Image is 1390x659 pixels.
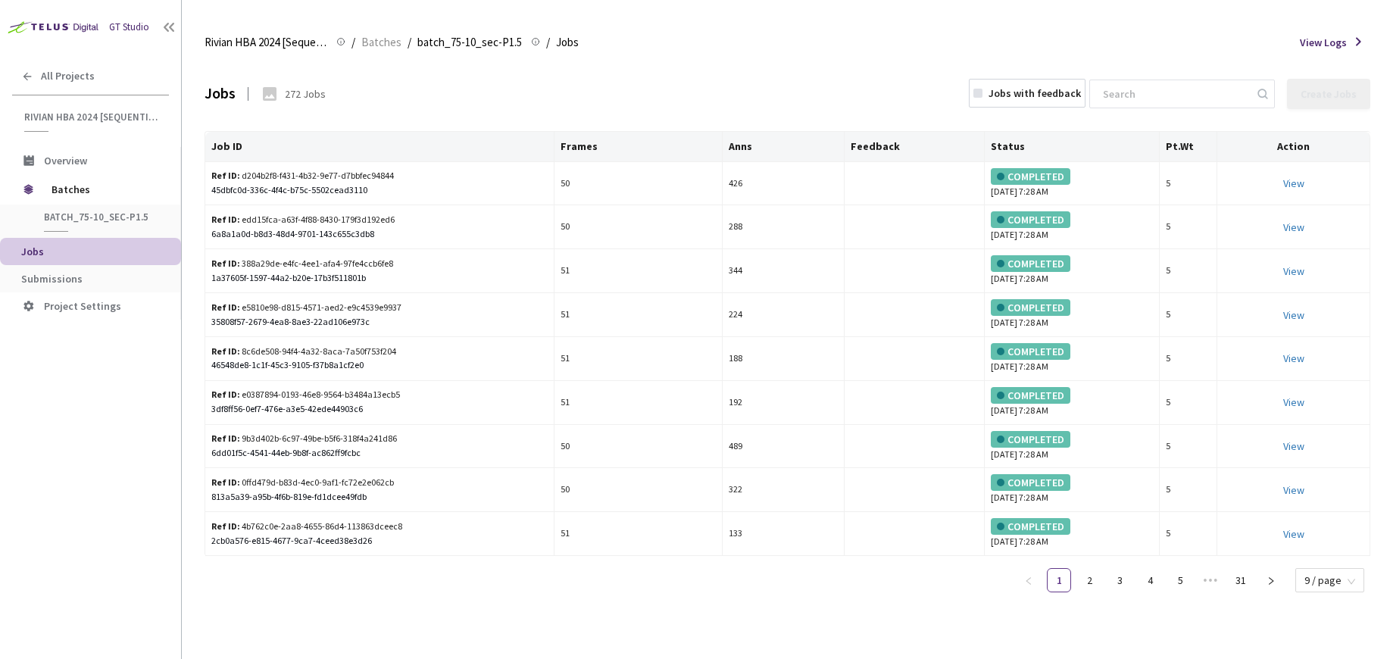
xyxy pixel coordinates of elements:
[1108,569,1131,592] a: 3
[1301,88,1357,100] div: Create Jobs
[845,132,985,162] th: Feedback
[985,132,1160,162] th: Status
[205,33,327,52] span: Rivian HBA 2024 [Sequential]
[554,293,723,337] td: 51
[991,518,1153,549] div: [DATE] 7:28 AM
[24,111,160,123] span: Rivian HBA 2024 [Sequential]
[1168,568,1192,592] li: 5
[211,271,548,286] div: 1a37605f-1597-44a2-b20e-17b3f511801b
[991,387,1153,418] div: [DATE] 7:28 AM
[1304,569,1355,592] span: 9 / page
[1267,576,1276,586] span: right
[1300,35,1347,50] span: View Logs
[408,33,411,52] li: /
[991,211,1070,228] div: COMPLETED
[211,389,240,400] b: Ref ID:
[211,301,405,315] div: e5810e98-d815-4571-aed2-e9c4539e9937
[723,425,845,469] td: 489
[1283,264,1304,278] a: View
[991,431,1153,462] div: [DATE] 7:28 AM
[723,512,845,556] td: 133
[211,433,240,444] b: Ref ID:
[723,468,845,512] td: 322
[554,249,723,293] td: 51
[1160,337,1218,381] td: 5
[211,534,548,548] div: 2cb0a576-e815-4677-9ca7-4ceed38e3d26
[44,154,87,167] span: Overview
[723,162,845,206] td: 426
[52,174,155,205] span: Batches
[1283,176,1304,190] a: View
[1229,569,1252,592] a: 31
[989,86,1081,101] div: Jobs with feedback
[723,205,845,249] td: 288
[1259,568,1283,592] li: Next Page
[211,345,405,359] div: 8c6de508-94f4-4a32-8aca-7a50f753f204
[1283,527,1304,541] a: View
[1160,512,1218,556] td: 5
[991,255,1153,286] div: [DATE] 7:28 AM
[358,33,405,50] a: Batches
[1198,568,1223,592] li: Next 5 Pages
[211,388,405,402] div: e0387894-0193-46e8-9564-b3484a13ecb5
[991,299,1070,316] div: COMPLETED
[211,258,240,269] b: Ref ID:
[1160,381,1218,425] td: 5
[211,169,405,183] div: d204b2f8-f431-4b32-9e77-d7bbfec94844
[1017,568,1041,592] li: Previous Page
[41,70,95,83] span: All Projects
[211,490,548,504] div: 813a5a39-a95b-4f6b-819e-fd1dcee49fdb
[1138,568,1162,592] li: 4
[723,337,845,381] td: 188
[554,337,723,381] td: 51
[44,211,156,223] span: batch_75-10_sec-P1.5
[1017,568,1041,592] button: left
[1160,468,1218,512] td: 5
[991,474,1070,491] div: COMPLETED
[1169,569,1192,592] a: 5
[1229,568,1253,592] li: 31
[723,381,845,425] td: 192
[211,170,240,181] b: Ref ID:
[44,299,121,313] span: Project Settings
[991,474,1153,505] div: [DATE] 7:28 AM
[1160,293,1218,337] td: 5
[991,343,1153,374] div: [DATE] 7:28 AM
[205,83,236,105] div: Jobs
[1283,351,1304,365] a: View
[211,345,240,357] b: Ref ID:
[211,257,405,271] div: 388a29de-e4fc-4ee1-afa4-97fe4ccb6fe8
[991,255,1070,272] div: COMPLETED
[1283,483,1304,497] a: View
[285,86,326,102] div: 272 Jobs
[554,132,723,162] th: Frames
[554,381,723,425] td: 51
[351,33,355,52] li: /
[109,20,149,35] div: GT Studio
[211,183,548,198] div: 45dbfc0d-336c-4f4c-b75c-5502cead3110
[991,168,1153,199] div: [DATE] 7:28 AM
[211,476,405,490] div: 0ffd479d-b83d-4ec0-9af1-fc72e2e062cb
[1078,569,1101,592] a: 2
[991,211,1153,242] div: [DATE] 7:28 AM
[211,315,548,329] div: 35808f57-2679-4ea8-8ae3-22ad106e973c
[211,358,548,373] div: 46548de8-1c1f-45c3-9105-f37b8a1cf2e0
[1139,569,1161,592] a: 4
[1295,568,1364,586] div: Page Size
[554,512,723,556] td: 51
[1198,568,1223,592] span: •••
[211,476,240,488] b: Ref ID:
[211,402,548,417] div: 3df8ff56-0ef7-476e-a3e5-42ede44903c6
[1024,576,1033,586] span: left
[554,162,723,206] td: 50
[21,245,44,258] span: Jobs
[211,520,405,534] div: 4b762c0e-2aa8-4655-86d4-113863dceec8
[211,432,405,446] div: 9b3d402b-6c97-49be-b5f6-318f4a241d86
[991,299,1153,330] div: [DATE] 7:28 AM
[361,33,401,52] span: Batches
[991,387,1070,404] div: COMPLETED
[991,431,1070,448] div: COMPLETED
[211,301,240,313] b: Ref ID:
[21,272,83,286] span: Submissions
[556,33,579,52] span: Jobs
